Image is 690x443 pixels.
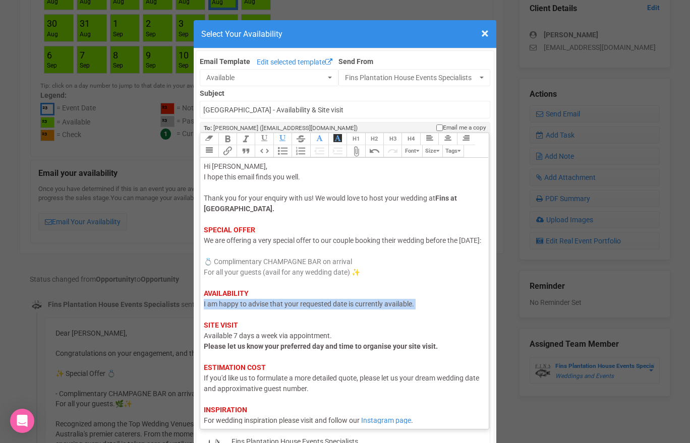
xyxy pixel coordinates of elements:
span: Hi [PERSON_NAME], [204,162,267,170]
span: H4 [408,136,415,142]
label: Subject [200,86,490,98]
button: Font Colour [310,133,328,145]
span: Available 7 days a week via appointment. [204,332,332,340]
span: Available [206,73,325,83]
span: Complimentary CHAMPAGNE BAR on arrival [214,258,352,266]
button: Font Background [328,133,347,145]
span: H3 [389,136,396,142]
button: Italic [237,133,255,145]
strong: AVAILABILITY [204,289,249,297]
button: Heading 3 [383,133,401,145]
span: For all your guests (avail for any wedding date) ✨ [204,268,360,276]
button: Decrease Level [310,145,328,157]
button: Clear Formatting at cursor [200,133,218,145]
button: Quote [237,145,255,157]
button: Tags [442,145,464,157]
button: Align Left [420,133,438,145]
button: Strikethrough [292,133,310,145]
button: Align Right [457,133,475,145]
strong: To: [204,124,212,132]
a: Instagram page [361,416,411,424]
div: Open Intercom Messenger [10,409,34,433]
h4: Select Your Availability [201,28,489,40]
button: Font [401,145,422,157]
button: Align Justified [200,145,218,157]
button: Increase Level [328,145,347,157]
span: H1 [353,136,360,142]
span: 💍 [204,258,212,266]
button: Attach Files [347,145,365,157]
span: × [481,25,489,42]
button: Bold [218,133,237,145]
button: Redo [383,145,401,157]
button: Bullets [273,145,292,157]
span: Email me a copy [443,123,486,132]
button: Heading 1 [347,133,365,145]
a: Edit selected template [254,56,335,69]
span: I am happy to advise that your requested date is currently available. [204,300,414,308]
span: [PERSON_NAME] ([EMAIL_ADDRESS][DOMAIN_NAME]) [213,124,358,132]
label: Send From [338,54,490,67]
span: If you'd like us to formulate a more detailed quote, please let us your dream wedding date and ap... [204,374,479,393]
span: We are offering a very special offer to our couple booking their wedding before the [DATE]: [204,236,481,244]
button: Numbers [292,145,310,157]
span: For wedding inspiration please visit and follow our [204,416,360,424]
span: Fins Plantation House Events Specialists [345,73,477,83]
strong: Please let us know your preferred day and time to organise your site visit. [204,342,438,350]
strong: INSPIRATION [204,406,247,414]
button: Code [255,145,273,157]
button: Size [422,145,442,157]
span: Thank you for your enquiry with us! We would love to host your wedding at [204,194,435,202]
button: Heading 2 [365,133,383,145]
strong: SPECIAL OFFER [204,226,255,234]
button: Undo [365,145,383,157]
span: I hope this email finds you well. [204,173,300,181]
button: Heading 4 [401,133,420,145]
label: Email Template [200,56,250,67]
button: Underline Colour [273,133,292,145]
strong: SITE VISIT [204,321,238,329]
span: H2 [371,136,378,142]
button: Underline [255,133,273,145]
strong: ESTIMATION COST [204,363,266,371]
button: Align Center [438,133,456,145]
button: Link [218,145,237,157]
